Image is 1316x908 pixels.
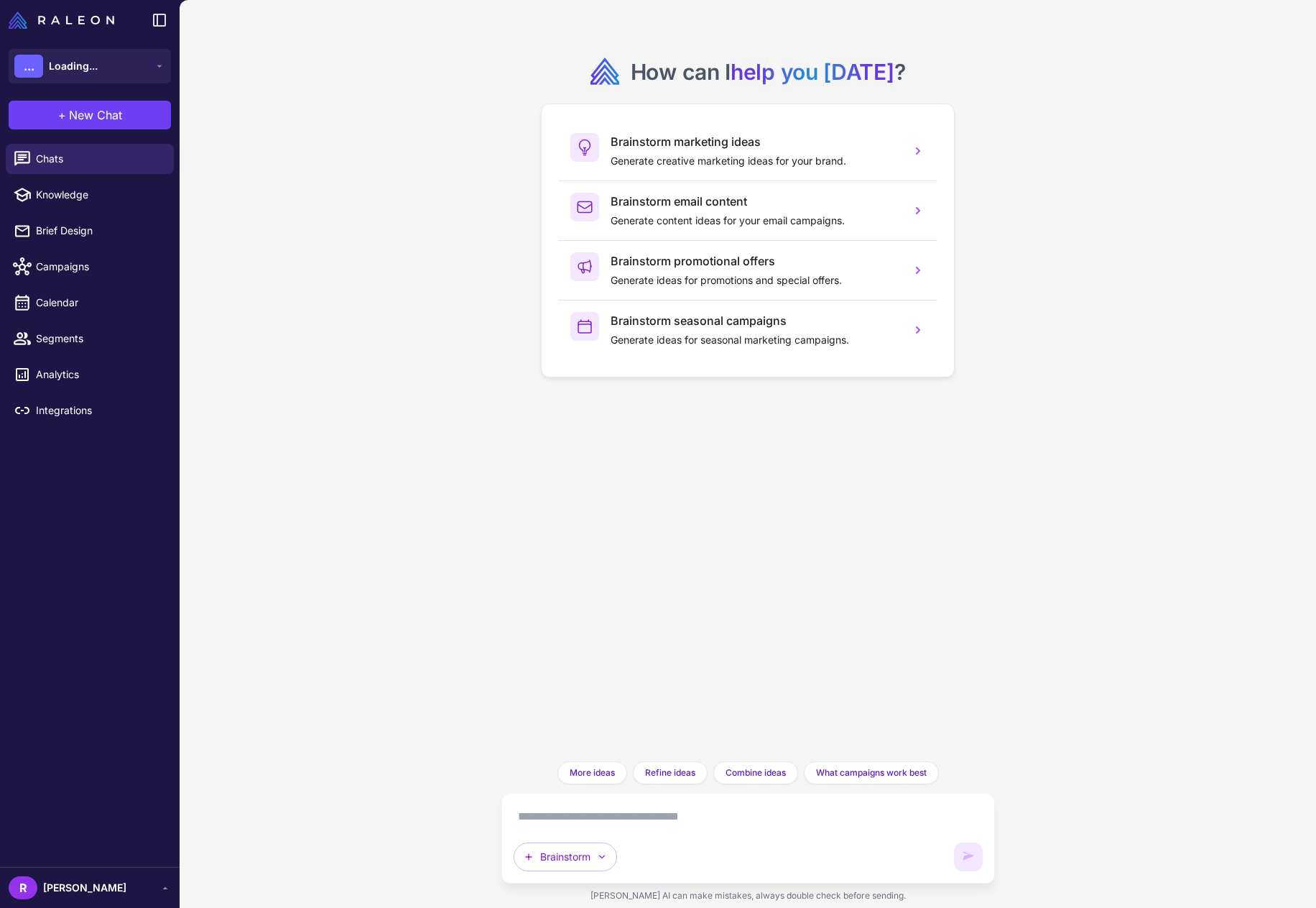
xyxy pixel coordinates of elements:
div: [PERSON_NAME] AI can make mistakes, always double check before sending. [501,884,995,908]
span: More ideas [570,766,615,779]
a: Brief Design [6,216,174,246]
span: [PERSON_NAME] [43,880,126,896]
span: Campaigns [36,259,162,275]
img: Raleon Logo [9,12,114,29]
span: What campaigns work best [816,766,927,779]
a: Raleon Logo [9,12,120,29]
span: Knowledge [36,187,162,203]
span: New Chat [69,106,122,124]
span: Calendar [36,295,162,311]
div: R [9,876,37,899]
button: Combine ideas [713,761,798,784]
button: More ideas [557,761,627,784]
span: Chats [36,151,162,167]
button: Brainstorm [514,843,617,871]
a: Analytics [6,359,174,390]
h3: Brainstorm seasonal campaigns [611,312,899,329]
span: Combine ideas [726,766,786,779]
a: Knowledge [6,180,174,210]
a: Segments [6,324,174,354]
span: Analytics [36,367,162,382]
h3: Brainstorm email content [611,193,899,210]
p: Generate creative marketing ideas for your brand. [611,153,899,169]
p: Generate ideas for promotions and special offers. [611,272,899,288]
button: ...Loading... [9,49,171,83]
a: Calendar [6,288,174,318]
button: Refine ideas [633,761,708,784]
h2: How can I ? [631,58,906,86]
button: What campaigns work best [804,761,939,784]
span: Integrations [36,403,162,418]
p: Generate content ideas for your email campaigns. [611,213,899,229]
span: Refine ideas [645,766,695,779]
span: Loading... [49,58,98,74]
span: + [58,106,66,124]
a: Integrations [6,395,174,426]
span: Segments [36,331,162,347]
a: Chats [6,144,174,174]
span: help you [DATE] [731,59,894,85]
h3: Brainstorm promotional offers [611,252,899,270]
div: ... [14,55,43,78]
h3: Brainstorm marketing ideas [611,133,899,150]
a: Campaigns [6,252,174,282]
span: Brief Design [36,223,162,239]
button: +New Chat [9,101,171,129]
p: Generate ideas for seasonal marketing campaigns. [611,332,899,348]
